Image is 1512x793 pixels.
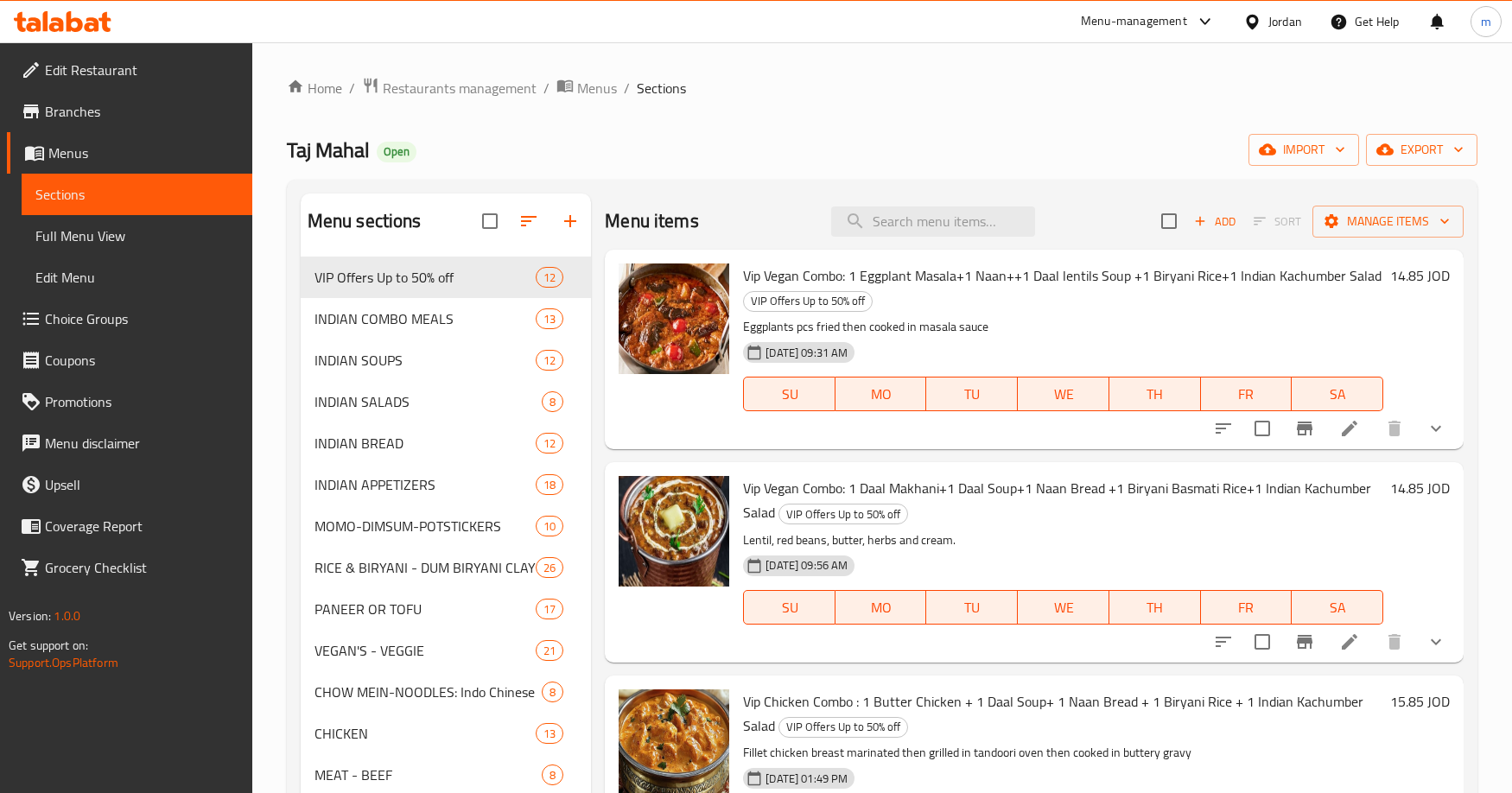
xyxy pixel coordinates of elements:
[1390,263,1450,288] h6: 14.85 JOD
[1191,212,1238,232] span: Add
[933,595,1011,620] span: TU
[1203,408,1244,449] button: sort-choices
[743,742,1383,764] p: Fillet chicken breast marinated then grilled in tandoori oven then cooked in buttery gravy
[314,640,536,661] span: VEGAN'S - VEGGIE
[35,184,238,205] span: Sections
[314,723,536,744] div: CHICKEN
[7,132,252,174] a: Menus
[7,91,252,132] a: Branches
[314,516,536,536] span: MOMO-DIMSUM-POTSTICKERS
[542,682,563,702] div: items
[314,391,542,412] div: INDIAN SALADS
[743,530,1383,551] p: Lentil, red beans, butter, herbs and cream.
[624,78,630,98] li: /
[1339,418,1360,439] a: Edit menu item
[1116,382,1194,407] span: TH
[831,206,1035,237] input: search
[637,78,686,98] span: Sections
[301,547,592,588] div: RICE & BIRYANI - DUM BIRYANI CLAYPOT26
[1025,382,1102,407] span: WE
[1339,631,1360,652] a: Edit menu item
[314,474,536,495] span: INDIAN APPETIZERS
[1109,590,1201,625] button: TH
[48,143,238,163] span: Menus
[536,599,563,619] div: items
[314,682,542,702] span: CHOW MEIN-NOODLES: Indo Chinese
[45,350,238,371] span: Coupons
[537,643,562,659] span: 21
[1299,382,1376,407] span: SA
[314,433,536,454] span: INDIAN BREAD
[1187,208,1242,235] span: Add item
[1025,595,1102,620] span: WE
[1187,208,1242,235] button: Add
[536,640,563,661] div: items
[537,435,562,452] span: 12
[301,339,592,381] div: INDIAN SOUPS12
[45,474,238,495] span: Upsell
[9,605,51,627] span: Version:
[537,311,562,327] span: 13
[759,345,854,361] span: [DATE] 09:31 AM
[536,308,563,329] div: items
[1244,624,1280,660] span: Select to update
[1242,208,1312,235] span: Select section first
[536,516,563,536] div: items
[536,433,563,454] div: items
[45,516,238,536] span: Coverage Report
[1201,377,1293,411] button: FR
[751,595,829,620] span: SU
[926,377,1018,411] button: TU
[301,381,592,422] div: INDIAN SALADS8
[743,475,1371,525] span: Vip Vegan Combo: 1 Daal Makhani+1 Daal Soup+1 Naan Bread +1 Biryani Basmati Rice+1 Indian Kachumb...
[605,208,699,234] h2: Menu items
[1208,382,1286,407] span: FR
[536,350,563,371] div: items
[619,476,729,587] img: Vip Vegan Combo: 1 Daal Makhani+1 Daal Soup+1 Naan Bread +1 Biryani Basmati Rice+1 Indian Kachumb...
[377,142,416,162] div: Open
[779,504,907,524] span: VIP Offers Up to 50% off
[842,595,920,620] span: MO
[383,78,537,98] span: Restaurants management
[314,599,536,619] span: PANEER OR TOFU
[308,208,422,234] h2: Menu sections
[314,267,536,288] span: VIP Offers Up to 50% off
[1292,377,1383,411] button: SA
[7,339,252,381] a: Coupons
[314,764,542,785] span: MEAT - BEEF
[1018,377,1109,411] button: WE
[362,77,537,99] a: Restaurants management
[301,713,592,754] div: CHICKEN13
[22,257,252,298] a: Edit Menu
[35,267,238,288] span: Edit Menu
[301,671,592,713] div: CHOW MEIN-NOODLES: Indo Chinese8
[1299,595,1376,620] span: SA
[835,377,927,411] button: MO
[1151,203,1187,239] span: Select section
[314,308,536,329] span: INDIAN COMBO MEALS
[314,557,536,578] span: RICE & BIRYANI - DUM BIRYANI CLAYPOT
[537,560,562,576] span: 26
[744,291,872,311] span: VIP Offers Up to 50% off
[536,474,563,495] div: items
[1415,408,1457,449] button: show more
[537,518,562,535] span: 10
[1380,139,1464,161] span: export
[542,764,563,785] div: items
[287,78,342,98] a: Home
[45,308,238,329] span: Choice Groups
[45,60,238,80] span: Edit Restaurant
[1203,621,1244,663] button: sort-choices
[933,382,1011,407] span: TU
[543,684,562,701] span: 8
[537,270,562,286] span: 12
[54,605,80,627] span: 1.0.0
[301,298,592,339] div: INDIAN COMBO MEALS13
[743,590,835,625] button: SU
[1208,595,1286,620] span: FR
